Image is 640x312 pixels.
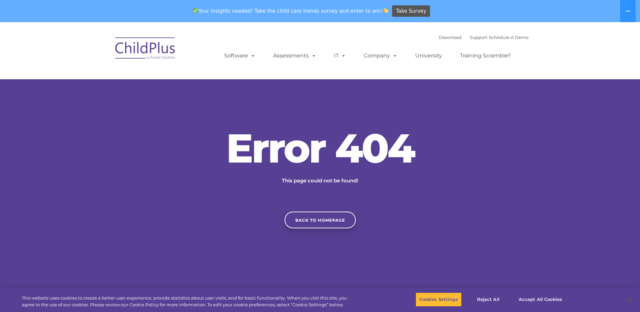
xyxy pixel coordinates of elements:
button: Reject All [467,293,509,307]
button: Cookies Settings [416,293,462,307]
font: | [439,35,528,40]
a: Assessments [266,49,323,62]
span: Take Survey [396,5,426,17]
p: This page could not be found! [250,177,391,185]
img: ChildPlus by Procare Solutions [112,33,179,66]
a: Training Scramble!! [453,49,517,62]
a: Download [439,35,462,40]
span: Your insights needed! Take the child care trends survey and enter to win! [190,4,391,17]
img: ✅ [193,8,198,13]
div: This website uses cookies to create a better user experience, provide statistics about user visit... [22,295,352,308]
a: Support [470,35,487,40]
a: Back to homepage [285,212,356,228]
a: Schedule A Demo [489,35,528,40]
button: Accept All Cookies [515,293,566,307]
a: Company [357,49,404,62]
a: Take Survey [392,5,430,17]
img: 👏 [383,8,388,13]
a: Software [217,49,262,62]
button: Close [622,292,637,307]
a: University [409,49,449,62]
h2: Error 404 [219,128,421,168]
a: IT [327,49,353,62]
